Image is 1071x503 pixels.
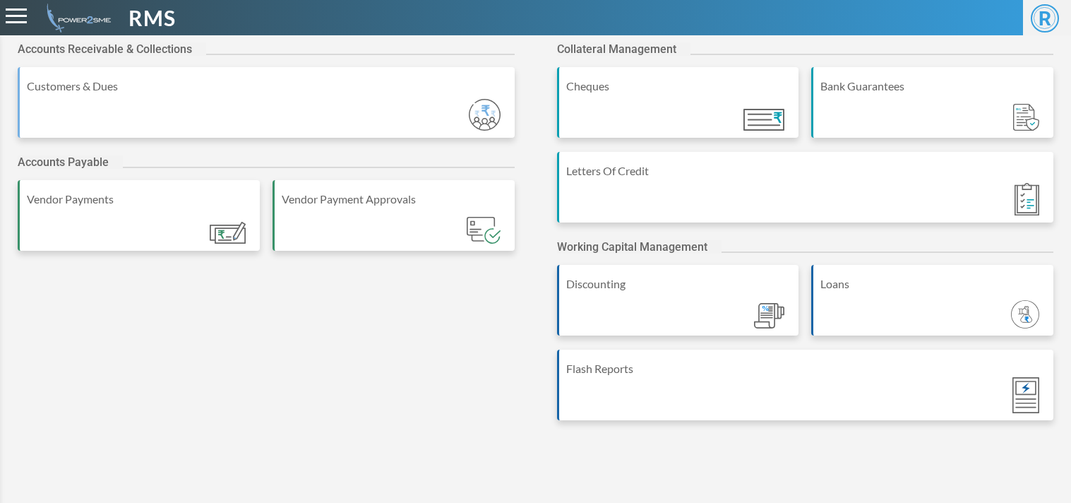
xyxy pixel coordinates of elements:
div: Vendor Payments [27,191,253,208]
div: Loans [820,276,1046,292]
span: R [1031,4,1059,32]
img: Module_ic [1011,300,1039,329]
a: Loans Module_ic [811,265,1053,350]
h2: Collateral Management [557,42,690,56]
img: Module_ic [1012,377,1039,413]
span: RMS [128,2,176,34]
div: Flash Reports [566,360,1047,377]
h2: Working Capital Management [557,240,722,254]
div: Bank Guarantees [820,78,1046,95]
img: Module_ic [210,222,246,244]
img: Module_ic [467,217,500,244]
img: Module_ic [754,303,785,329]
a: Vendor Payment Approvals Module_ic [273,180,515,265]
a: Letters Of Credit Module_ic [557,152,1054,237]
h2: Accounts Receivable & Collections [18,42,206,56]
img: Module_ic [1015,183,1039,215]
div: Cheques [566,78,792,95]
a: Customers & Dues Module_ic [18,67,515,152]
div: Customers & Dues [27,78,508,95]
a: Cheques Module_ic [557,67,799,152]
a: Discounting Module_ic [557,265,799,350]
img: Module_ic [743,109,784,131]
a: Bank Guarantees Module_ic [811,67,1053,152]
img: admin [41,4,111,32]
img: Module_ic [469,99,501,131]
a: Vendor Payments Module_ic [18,180,260,265]
h2: Accounts Payable [18,155,123,169]
img: Module_ic [1013,104,1039,131]
div: Discounting [566,276,792,292]
div: Vendor Payment Approvals [282,191,508,208]
div: Letters Of Credit [566,162,1047,179]
a: Flash Reports Module_ic [557,350,1054,434]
